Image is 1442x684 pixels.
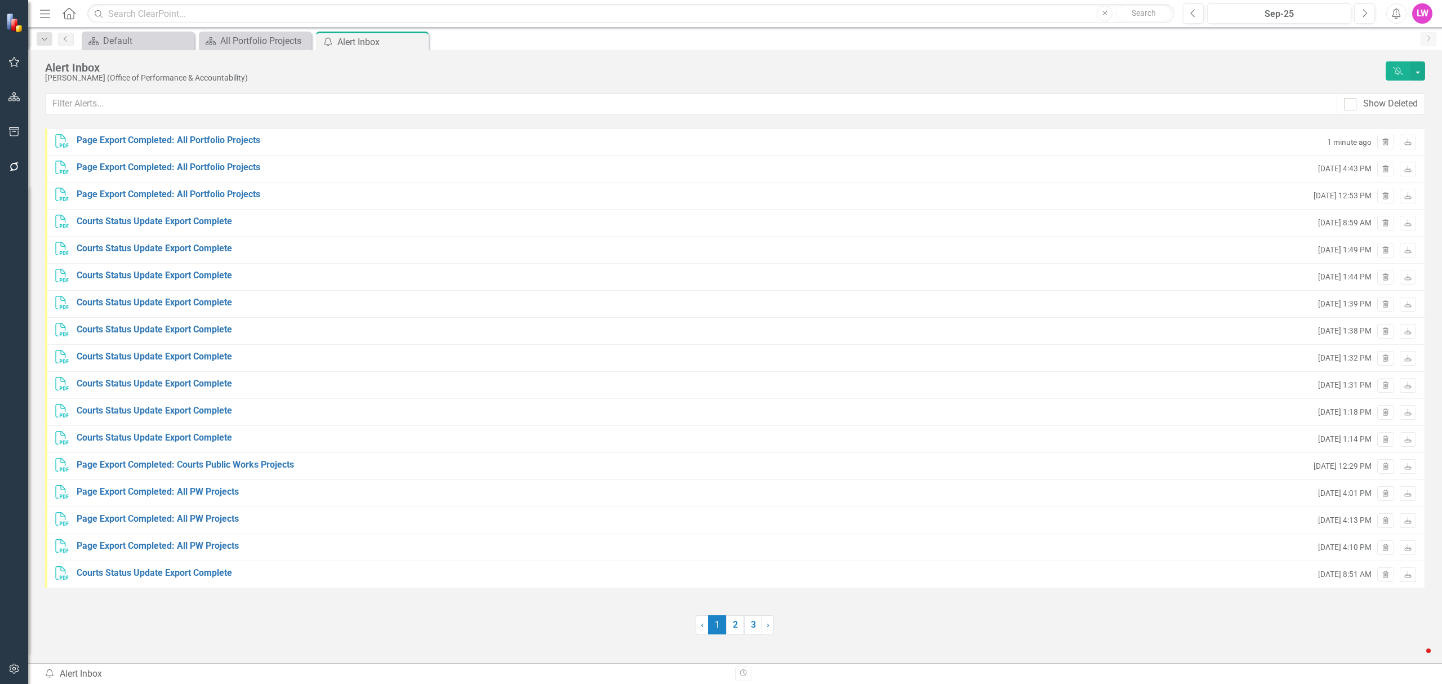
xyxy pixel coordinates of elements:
[767,619,769,630] span: ›
[337,35,426,49] div: Alert Inbox
[708,615,726,634] span: 1
[77,242,232,255] div: Courts Status Update Export Complete
[77,486,239,499] div: Page Export Completed: All PW Projects
[1314,190,1372,201] small: [DATE] 12:53 PM
[1363,97,1418,110] div: Show Deleted
[1318,245,1372,255] small: [DATE] 1:49 PM
[1207,3,1351,24] button: Sep-25
[77,567,232,580] div: Courts Status Update Export Complete
[77,161,260,174] div: Page Export Completed: All Portfolio Projects
[726,615,744,634] a: 2
[77,215,232,228] div: Courts Status Update Export Complete
[77,323,232,336] div: Courts Status Update Export Complete
[1318,326,1372,336] small: [DATE] 1:38 PM
[220,34,309,48] div: All Portfolio Projects
[45,61,1380,74] div: Alert Inbox
[45,94,1337,114] input: Filter Alerts...
[1115,6,1172,21] button: Search
[1318,569,1372,580] small: [DATE] 8:51 AM
[77,540,239,553] div: Page Export Completed: All PW Projects
[1318,299,1372,309] small: [DATE] 1:39 PM
[77,459,294,472] div: Page Export Completed: Courts Public Works Projects
[87,4,1174,24] input: Search ClearPoint...
[77,377,232,390] div: Courts Status Update Export Complete
[77,405,232,417] div: Courts Status Update Export Complete
[1318,542,1372,553] small: [DATE] 4:10 PM
[45,74,1380,82] div: [PERSON_NAME] (Office of Performance & Accountability)
[77,134,260,147] div: Page Export Completed: All Portfolio Projects
[44,668,727,681] div: Alert Inbox
[1318,163,1372,174] small: [DATE] 4:43 PM
[1314,461,1372,472] small: [DATE] 12:29 PM
[202,34,309,48] a: All Portfolio Projects
[77,350,232,363] div: Courts Status Update Export Complete
[1318,380,1372,390] small: [DATE] 1:31 PM
[1318,272,1372,282] small: [DATE] 1:44 PM
[1318,488,1372,499] small: [DATE] 4:01 PM
[77,296,232,309] div: Courts Status Update Export Complete
[701,619,704,630] span: ‹
[1318,217,1372,228] small: [DATE] 8:59 AM
[1318,353,1372,363] small: [DATE] 1:32 PM
[1318,515,1372,526] small: [DATE] 4:13 PM
[1211,7,1347,21] div: Sep-25
[1327,137,1372,148] small: 1 minute ago
[1132,8,1156,17] span: Search
[6,13,25,33] img: ClearPoint Strategy
[1404,646,1431,673] iframe: Intercom live chat
[103,34,192,48] div: Default
[77,513,239,526] div: Page Export Completed: All PW Projects
[77,269,232,282] div: Courts Status Update Export Complete
[1318,434,1372,445] small: [DATE] 1:14 PM
[77,432,232,445] div: Courts Status Update Export Complete
[77,188,260,201] div: Page Export Completed: All Portfolio Projects
[1318,407,1372,417] small: [DATE] 1:18 PM
[84,34,192,48] a: Default
[1412,3,1432,24] button: LW
[744,615,762,634] a: 3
